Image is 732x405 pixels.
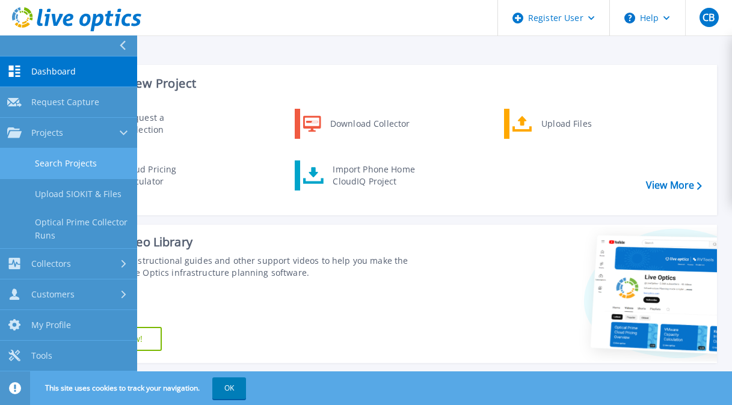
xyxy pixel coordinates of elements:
[327,163,420,187] div: Import Phone Home CloudIQ Project
[703,13,715,22] span: CB
[33,377,246,399] span: This site uses cookies to track your navigation.
[295,109,418,139] a: Download Collector
[212,377,246,399] button: OK
[31,320,71,330] span: My Profile
[31,97,99,108] span: Request Capture
[646,180,702,191] a: View More
[31,350,52,361] span: Tools
[116,163,205,187] div: Cloud Pricing Calculator
[85,77,701,90] h3: Start a New Project
[31,66,76,77] span: Dashboard
[31,289,75,300] span: Customers
[535,112,624,136] div: Upload Files
[85,160,208,190] a: Cloud Pricing Calculator
[70,255,412,279] div: Find tutorials, instructional guides and other support videos to help you make the most of your L...
[324,112,415,136] div: Download Collector
[504,109,627,139] a: Upload Files
[85,109,208,139] a: Request a Collection
[31,258,71,269] span: Collectors
[70,234,412,250] div: Support Video Library
[117,112,205,136] div: Request a Collection
[31,127,63,138] span: Projects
